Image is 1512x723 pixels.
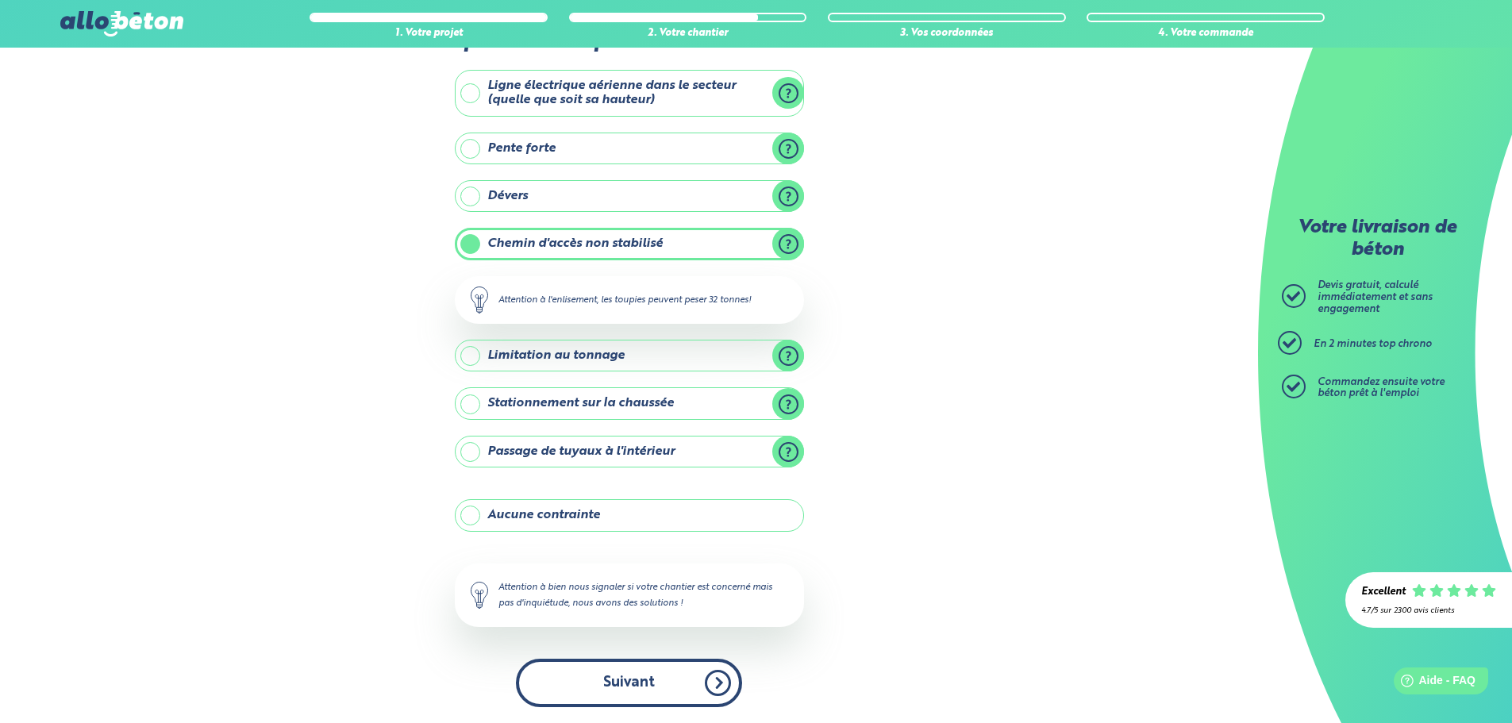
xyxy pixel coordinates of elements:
[455,228,804,260] label: Chemin d'accès non stabilisé
[455,436,804,467] label: Passage de tuyaux à l'intérieur
[455,340,804,371] label: Limitation au tonnage
[455,70,804,117] label: Ligne électrique aérienne dans le secteur (quelle que soit sa hauteur)
[828,28,1066,40] div: 3. Vos coordonnées
[455,133,804,164] label: Pente forte
[516,659,742,707] button: Suivant
[455,276,804,324] div: Attention à l'enlisement, les toupies peuvent peser 32 tonnes!
[455,499,804,531] label: Aucune contrainte
[569,28,807,40] div: 2. Votre chantier
[1371,661,1495,706] iframe: Help widget launcher
[455,387,804,419] label: Stationnement sur la chaussée
[455,180,804,212] label: Dévers
[60,11,183,37] img: allobéton
[455,563,804,627] div: Attention à bien nous signaler si votre chantier est concerné mais pas d'inquiétude, nous avons d...
[1087,28,1325,40] div: 4. Votre commande
[310,28,548,40] div: 1. Votre projet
